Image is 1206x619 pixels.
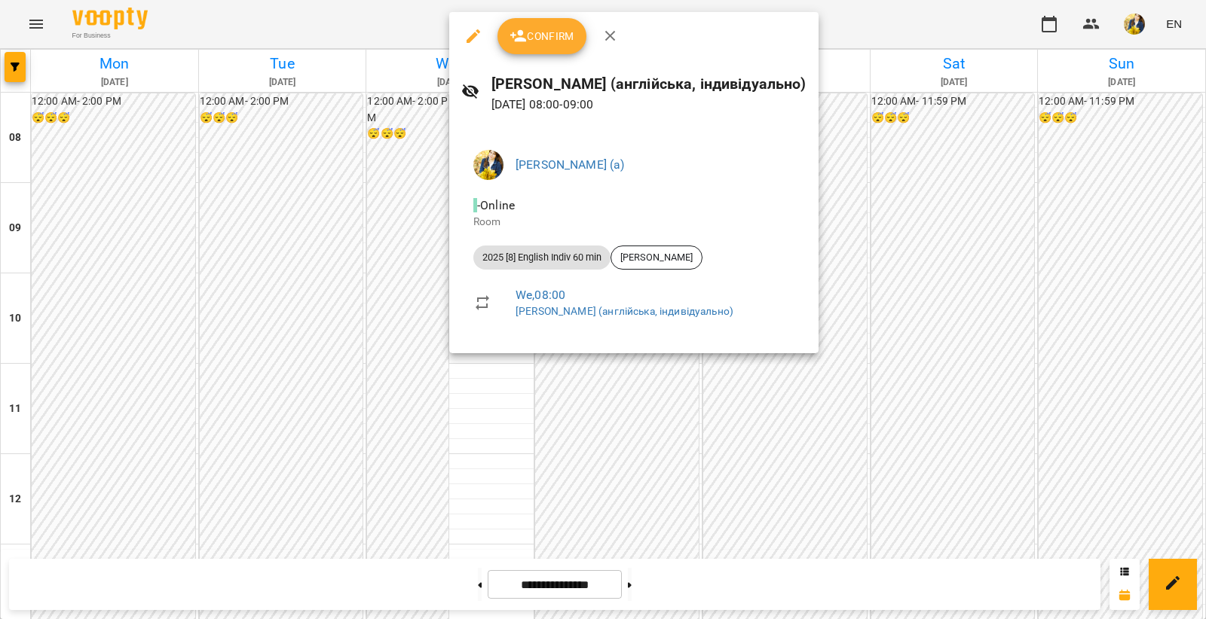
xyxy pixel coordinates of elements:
[491,72,807,96] h6: [PERSON_NAME] (англійська, індивідуально)
[473,251,611,264] span: 2025 [8] English Indiv 60 min
[497,18,586,54] button: Confirm
[491,96,807,114] p: [DATE] 08:00 - 09:00
[473,150,504,180] img: edf558cdab4eea865065d2180bd167c9.jpg
[516,305,733,317] a: [PERSON_NAME] (англійська, індивідуально)
[516,157,625,172] a: [PERSON_NAME] (а)
[473,198,518,212] span: - Online
[473,215,794,230] p: Room
[611,245,702,270] div: [PERSON_NAME]
[516,288,565,302] a: We , 08:00
[611,251,702,264] span: [PERSON_NAME]
[510,27,574,45] span: Confirm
